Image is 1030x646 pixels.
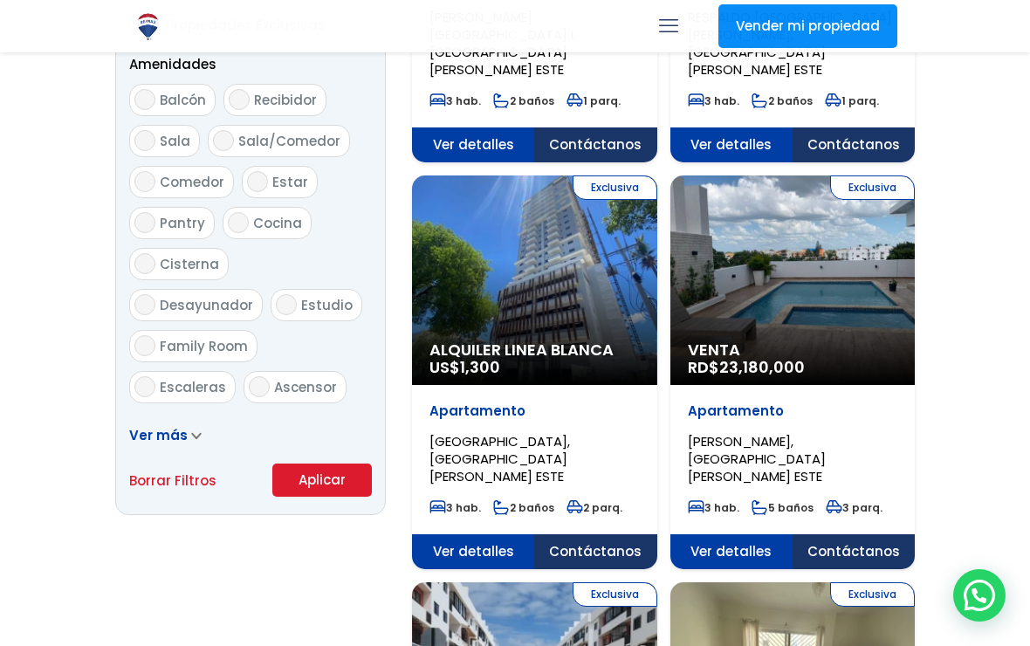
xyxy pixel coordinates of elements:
[493,93,554,108] span: 2 baños
[160,91,206,109] span: Balcón
[429,500,481,515] span: 3 hab.
[688,341,898,359] span: Venta
[160,255,219,273] span: Cisterna
[160,378,226,396] span: Escaleras
[429,356,500,378] span: US$
[238,132,340,150] span: Sala/Comedor
[276,294,297,315] input: Estudio
[670,127,793,162] span: Ver detalles
[301,296,353,314] span: Estudio
[160,214,205,232] span: Pantry
[670,175,916,569] a: Exclusiva Venta RD$23,180,000 Apartamento [PERSON_NAME], [GEOGRAPHIC_DATA][PERSON_NAME] ESTE 3 ha...
[129,426,202,444] a: Ver más
[718,4,897,48] a: Vender mi propiedad
[412,534,534,569] span: Ver detalles
[534,534,656,569] span: Contáctanos
[429,93,481,108] span: 3 hab.
[830,175,915,200] span: Exclusiva
[688,402,898,420] p: Apartamento
[688,93,739,108] span: 3 hab.
[129,426,188,444] span: Ver más
[752,93,813,108] span: 2 baños
[133,11,163,42] img: Logo de REMAX
[825,93,879,108] span: 1 parq.
[129,53,372,75] p: Amenidades
[247,171,268,192] input: Estar
[213,130,234,151] input: Sala/Comedor
[826,500,882,515] span: 3 parq.
[129,470,216,491] a: Borrar Filtros
[460,356,500,378] span: 1,300
[688,432,826,485] span: [PERSON_NAME], [GEOGRAPHIC_DATA][PERSON_NAME] ESTE
[134,89,155,110] input: Balcón
[254,91,317,109] span: Recibidor
[573,175,657,200] span: Exclusiva
[670,534,793,569] span: Ver detalles
[493,500,554,515] span: 2 baños
[229,89,250,110] input: Recibidor
[134,335,155,356] input: Family Room
[228,212,249,233] input: Cocina
[752,500,814,515] span: 5 baños
[688,356,805,378] span: RD$
[160,173,224,191] span: Comedor
[719,356,805,378] span: 23,180,000
[573,582,657,607] span: Exclusiva
[566,500,622,515] span: 2 parq.
[688,500,739,515] span: 3 hab.
[274,378,337,396] span: Ascensor
[134,212,155,233] input: Pantry
[249,376,270,397] input: Ascensor
[566,93,621,108] span: 1 parq.
[160,337,248,355] span: Family Room
[793,127,915,162] span: Contáctanos
[134,376,155,397] input: Escaleras
[429,432,570,485] span: [GEOGRAPHIC_DATA], [GEOGRAPHIC_DATA][PERSON_NAME] ESTE
[830,582,915,607] span: Exclusiva
[412,175,657,569] a: Exclusiva Alquiler Linea Blanca US$1,300 Apartamento [GEOGRAPHIC_DATA], [GEOGRAPHIC_DATA][PERSON_...
[412,127,534,162] span: Ver detalles
[272,173,308,191] span: Estar
[160,132,190,150] span: Sala
[534,127,656,162] span: Contáctanos
[134,253,155,274] input: Cisterna
[134,294,155,315] input: Desayunador
[429,402,640,420] p: Apartamento
[253,214,302,232] span: Cocina
[160,296,253,314] span: Desayunador
[429,341,640,359] span: Alquiler Linea Blanca
[793,534,915,569] span: Contáctanos
[272,464,372,497] button: Aplicar
[654,11,683,41] a: mobile menu
[134,171,155,192] input: Comedor
[134,130,155,151] input: Sala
